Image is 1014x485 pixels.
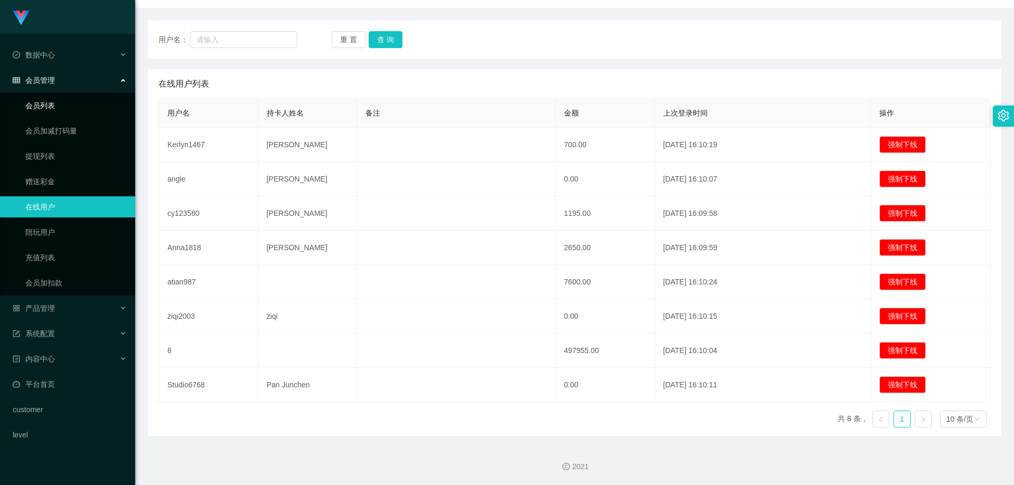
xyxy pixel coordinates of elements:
[13,304,55,312] span: 产品管理
[556,128,655,162] td: 700.00
[13,329,55,338] span: 系统配置
[998,110,1009,121] i: 图标: setting
[879,109,894,117] span: 操作
[13,424,127,445] a: level
[258,196,358,231] td: [PERSON_NAME]
[879,308,926,325] button: 强制下线
[974,416,980,423] i: 图标: down
[13,51,20,59] i: 图标: check-circle-o
[655,299,871,334] td: [DATE] 16:10:15
[894,411,910,427] li: 1
[13,355,20,363] i: 图标: profile
[13,11,30,25] img: logo.9652507e.png
[159,265,258,299] td: atian987
[655,162,871,196] td: [DATE] 16:10:07
[332,31,365,48] button: 重 置
[920,416,926,423] i: 图标: right
[258,368,358,402] td: Pan Junchen
[25,95,127,116] a: 会员列表
[655,196,871,231] td: [DATE] 16:09:58
[915,411,932,427] li: 下一页
[13,77,20,84] i: 图标: table
[258,128,358,162] td: [PERSON_NAME]
[158,78,209,90] span: 在线用户列表
[159,128,258,162] td: Kerlyn1467
[25,196,127,217] a: 在线用户
[879,205,926,222] button: 强制下线
[655,334,871,368] td: [DATE] 16:10:04
[655,231,871,265] td: [DATE] 16:09:59
[878,416,884,423] i: 图标: left
[556,196,655,231] td: 1195.00
[13,374,127,395] a: 图标: dashboard平台首页
[25,120,127,141] a: 会员加减打码量
[879,136,926,153] button: 强制下线
[556,162,655,196] td: 0.00
[946,411,973,427] div: 10 条/页
[13,355,55,363] span: 内容中心
[894,411,910,427] a: 1
[159,231,258,265] td: Anna1818
[562,463,570,470] i: 图标: copyright
[564,109,579,117] span: 金额
[25,146,127,167] a: 提现列表
[655,265,871,299] td: [DATE] 16:10:24
[556,299,655,334] td: 0.00
[144,461,1006,472] div: 2021
[879,376,926,393] button: 强制下线
[879,239,926,256] button: 强制下线
[25,272,127,293] a: 会员加扣款
[25,171,127,192] a: 赠送彩金
[159,162,258,196] td: angie
[159,299,258,334] td: ziqi2003
[25,222,127,243] a: 陪玩用户
[369,31,402,48] button: 查 询
[13,76,55,84] span: 会员管理
[13,305,20,312] i: 图标: appstore-o
[655,128,871,162] td: [DATE] 16:10:19
[838,411,868,427] li: 共 8 条，
[159,368,258,402] td: Studio6768
[258,231,358,265] td: [PERSON_NAME]
[879,273,926,290] button: 强制下线
[258,162,358,196] td: [PERSON_NAME]
[13,399,127,420] a: customer
[159,334,258,368] td: 8
[879,170,926,187] button: 强制下线
[879,342,926,359] button: 强制下线
[190,31,297,48] input: 请输入
[556,265,655,299] td: 7600.00
[258,299,358,334] td: ziqi
[556,368,655,402] td: 0.00
[159,196,258,231] td: cy123580
[655,368,871,402] td: [DATE] 16:10:11
[365,109,380,117] span: 备注
[556,334,655,368] td: 497955.00
[25,247,127,268] a: 充值列表
[13,330,20,337] i: 图标: form
[267,109,304,117] span: 持卡人姓名
[13,51,55,59] span: 数据中心
[556,231,655,265] td: 2650.00
[167,109,190,117] span: 用户名
[158,34,190,45] span: 用户名：
[663,109,708,117] span: 上次登录时间
[872,411,889,427] li: 上一页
